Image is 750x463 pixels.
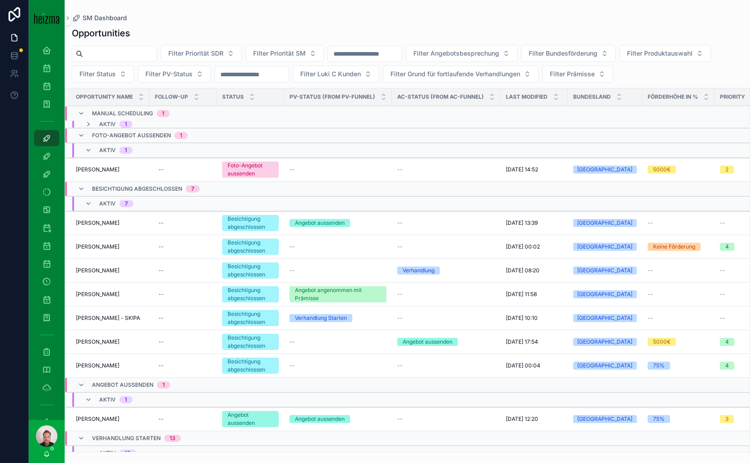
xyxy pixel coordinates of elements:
[397,314,495,322] a: --
[725,362,729,370] div: 4
[397,266,495,275] a: Verhandlung
[397,415,495,423] a: --
[92,381,154,389] span: Angebot aussenden
[295,286,381,302] div: Angebot angenommen mit Prämisse
[228,239,273,255] div: Besichtigung abgeschlossen
[158,267,164,274] div: --
[158,166,164,173] div: --
[161,45,242,62] button: Select Button
[648,314,653,322] span: --
[648,243,709,251] a: Keine Förderung
[155,162,211,177] a: --
[29,36,65,420] div: scrollable content
[506,219,562,227] a: [DATE] 13:39
[289,166,295,173] span: --
[228,262,273,279] div: Besichtigung abgeschlossen
[578,314,633,322] div: [GEOGRAPHIC_DATA]
[228,215,273,231] div: Besichtigung abgeschlossen
[573,266,637,275] a: [GEOGRAPHIC_DATA]
[76,338,119,345] span: [PERSON_NAME]
[155,93,188,100] span: Follow-up
[653,362,665,370] div: 75%
[397,166,495,173] a: --
[145,70,193,79] span: Filter PV-Status
[397,243,403,250] span: --
[289,93,375,100] span: PV-Status (from PV-Funnel)
[158,314,164,322] div: --
[170,435,175,442] div: 13
[573,415,637,423] a: [GEOGRAPHIC_DATA]
[506,338,562,345] a: [DATE] 17:54
[403,338,452,346] div: Angebot aussenden
[155,216,211,230] a: --
[648,314,709,322] a: --
[222,93,244,100] span: Status
[578,338,633,346] div: [GEOGRAPHIC_DATA]
[397,291,495,298] a: --
[222,310,279,326] a: Besichtigung abgeschlossen
[222,334,279,350] a: Besichtigung abgeschlossen
[653,243,695,251] div: Keine Förderung
[300,70,361,79] span: Filter Luki C Kunden
[155,240,211,254] a: --
[720,291,725,298] span: --
[76,314,144,322] a: [PERSON_NAME] - SK!PA
[648,362,709,370] a: 75%
[725,338,729,346] div: 4
[578,362,633,370] div: [GEOGRAPHIC_DATA]
[289,219,386,227] a: Angebot aussenden
[155,335,211,349] a: --
[648,267,653,274] span: --
[506,93,548,100] span: Last Modified
[397,166,403,173] span: --
[158,362,164,369] div: --
[155,287,211,301] a: --
[397,415,403,423] span: --
[99,147,116,154] span: Aktiv
[191,185,194,192] div: 7
[92,435,161,442] span: Verhandlung Starten
[222,411,279,427] a: Angebot aussenden
[76,267,144,274] a: [PERSON_NAME]
[76,362,144,369] a: [PERSON_NAME]
[76,166,144,173] a: [PERSON_NAME]
[72,66,134,83] button: Select Button
[506,166,538,173] span: [DATE] 14:52
[222,162,279,178] a: Foto-Angebot aussenden
[222,358,279,374] a: Besichtigung abgeschlossen
[648,415,709,423] a: 75%
[289,338,295,345] span: --
[155,358,211,373] a: --
[720,219,725,227] span: --
[506,415,538,423] span: [DATE] 12:20
[506,291,562,298] a: [DATE] 11:58
[573,314,637,322] a: [GEOGRAPHIC_DATA]
[76,219,119,227] span: [PERSON_NAME]
[397,291,403,298] span: --
[653,415,665,423] div: 75%
[397,314,403,322] span: --
[125,396,127,403] div: 1
[125,450,131,457] div: 13
[397,362,495,369] a: --
[289,362,295,369] span: --
[295,219,345,227] div: Angebot aussenden
[162,381,165,389] div: 1
[506,166,562,173] a: [DATE] 14:52
[76,219,144,227] a: [PERSON_NAME]
[295,415,345,423] div: Angebot aussenden
[295,314,347,322] div: Verhandlung Starten
[76,338,144,345] a: [PERSON_NAME]
[648,338,709,346] a: 5000€
[506,243,540,250] span: [DATE] 00:02
[506,415,562,423] a: [DATE] 12:20
[506,338,538,345] span: [DATE] 17:54
[228,358,273,374] div: Besichtigung abgeschlossen
[158,243,164,250] div: --
[506,219,538,227] span: [DATE] 13:39
[648,291,709,298] a: --
[76,362,119,369] span: [PERSON_NAME]
[506,267,562,274] a: [DATE] 08:20
[573,338,637,346] a: [GEOGRAPHIC_DATA]
[720,93,745,100] span: Priority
